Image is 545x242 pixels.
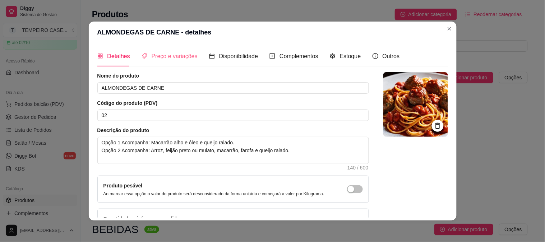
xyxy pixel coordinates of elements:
[97,53,103,59] span: appstore
[152,53,198,59] span: Preço e variações
[383,72,448,137] img: logo da loja
[373,53,378,59] span: info-circle
[103,183,143,189] label: Produto pesável
[330,53,336,59] span: code-sandbox
[97,110,369,121] input: Ex.: 123
[89,22,457,43] header: ALMONDEGAS DE CARNE - detalhes
[444,23,455,34] button: Close
[97,99,369,107] article: Código do produto (PDV)
[103,216,180,222] label: Quantidade miníma para pedido
[97,72,369,79] article: Nome do produto
[340,53,361,59] span: Estoque
[219,53,258,59] span: Disponibilidade
[98,137,369,164] textarea: Opção 1 Acompanha: Macarrão alho e óleo e queijo ralado. Opção 2 Acompanha: Arroz, feijão preto o...
[383,53,400,59] span: Outros
[97,82,369,94] input: Ex.: Hamburguer de costela
[97,127,369,134] article: Descrição do produto
[209,53,215,59] span: calendar
[107,53,130,59] span: Detalhes
[269,53,275,59] span: plus-square
[142,53,147,59] span: tags
[103,191,324,197] p: Ao marcar essa opção o valor do produto será desconsiderado da forma unitária e começará a valer ...
[280,53,318,59] span: Complementos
